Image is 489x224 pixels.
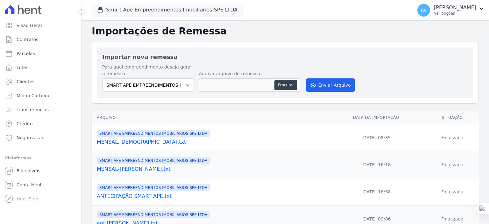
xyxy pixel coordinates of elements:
span: Visão Geral [17,22,42,29]
a: Lotes [3,61,79,74]
span: Lotes [17,64,29,71]
a: Negativação [3,131,79,144]
a: Contratos [3,33,79,46]
td: [DATE] 16:18 [326,151,426,178]
a: Visão Geral [3,19,79,32]
span: Conta Hent [17,182,42,188]
span: Minha Carteira [17,92,49,99]
span: SMART APE EMPREENDIMENTOS IMOBILIARIOS SPE LTDA [97,130,210,137]
a: Clientes [3,75,79,88]
span: RV [421,8,427,12]
h2: Importar nova remessa [102,53,468,61]
span: SMART APE EMPREENDIMENTOS IMOBILIARIOS SPE LTDA [97,211,210,218]
a: MENSAL-[PERSON_NAME].txt [97,165,324,173]
span: Contratos [17,36,38,43]
span: Negativação [17,134,45,141]
span: SMART APE EMPREENDIMENTOS IMOBILIARIOS SPE LTDA [97,157,210,164]
p: Ver opções [434,11,476,16]
p: [PERSON_NAME] [434,4,476,11]
td: Finalizada [426,151,479,178]
td: Finalizada [426,178,479,206]
a: Parcelas [3,47,79,60]
a: MENSAL.[DEMOGRAPHIC_DATA].txt [97,138,324,146]
span: Transferências [17,106,49,113]
th: Situação [426,111,479,124]
span: Parcelas [17,50,35,57]
th: Data da Importação [326,111,426,124]
div: Plataformas [5,154,76,162]
button: Enviar Arquivo [306,78,355,92]
td: [DATE] 08:35 [326,124,426,151]
h2: Importações de Remessa [92,25,479,37]
span: Crédito [17,120,33,127]
a: ANTECIPAÇÃO SMART APE.txt [97,192,324,200]
label: Para qual empreendimento deseja gerar a remessa [102,64,194,77]
th: Arquivo [92,111,326,124]
label: Anexar arquivo de remessa [199,70,301,77]
span: Clientes [17,78,34,85]
button: RV [PERSON_NAME] Ver opções [412,1,489,19]
a: Conta Hent [3,178,79,191]
button: Procurar [274,80,297,90]
a: Recebíveis [3,164,79,177]
a: Crédito [3,117,79,130]
td: Finalizada [426,124,479,151]
span: SMART APE EMPREENDIMENTOS IMOBILIARIOS SPE LTDA [97,184,210,191]
a: Minha Carteira [3,89,79,102]
td: [DATE] 16:58 [326,178,426,206]
button: Smart Ape Empreendimentos Imobiliarios SPE LTDA [92,4,243,16]
a: Transferências [3,103,79,116]
span: Recebíveis [17,168,40,174]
